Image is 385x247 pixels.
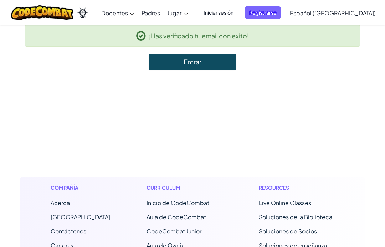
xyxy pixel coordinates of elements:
[138,3,164,22] a: Padres
[245,6,281,19] button: Registrarse
[51,227,86,235] span: Contáctenos
[199,6,238,19] button: Iniciar sesión
[51,199,70,206] a: Acerca
[259,184,335,191] h1: Resources
[167,9,181,17] span: Jugar
[11,5,73,20] img: CodeCombat logo
[259,227,317,235] a: Soluciones de Socios
[147,227,201,235] a: CodeCombat Junior
[286,3,379,22] a: Español ([GEOGRAPHIC_DATA])
[51,213,110,221] a: [GEOGRAPHIC_DATA]
[259,199,311,206] a: Live Online Classes
[149,54,236,70] a: Entrar
[51,184,110,191] h1: Compañía
[147,213,206,221] a: Aula de CodeCombat
[259,213,332,221] a: Soluciones de la Biblioteca
[147,199,209,206] span: Inicio de CodeCombat
[147,184,222,191] h1: Curriculum
[77,7,88,18] img: Ozaria
[164,3,191,22] a: Jugar
[149,31,249,41] span: ¡Has verificado tu email con exito!
[98,3,138,22] a: Docentes
[290,9,376,17] span: Español ([GEOGRAPHIC_DATA])
[101,9,128,17] span: Docentes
